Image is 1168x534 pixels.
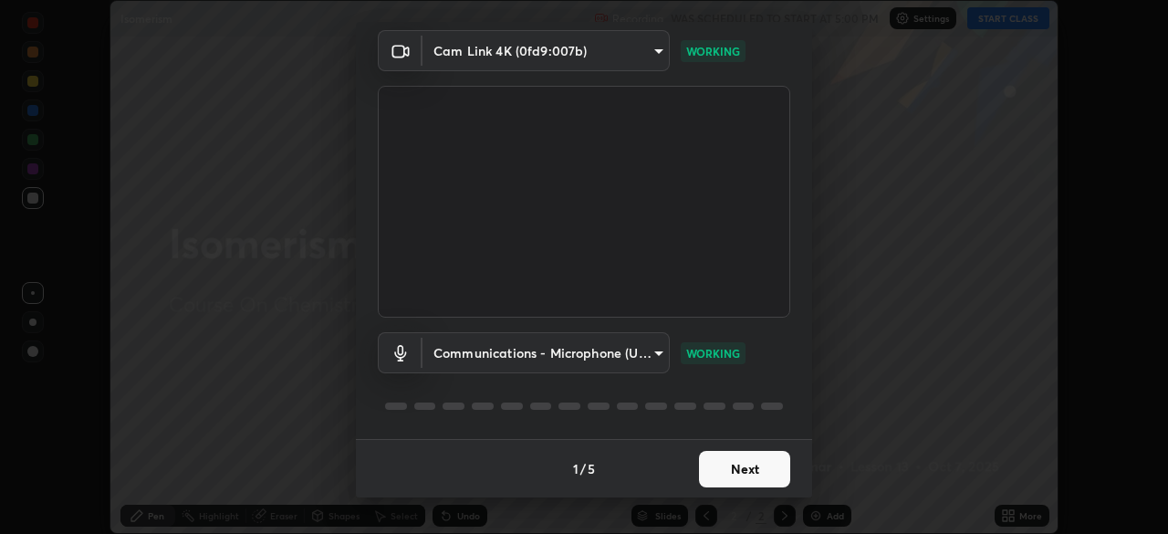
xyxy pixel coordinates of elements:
h4: / [580,459,586,478]
div: Cam Link 4K (0fd9:007b) [422,332,670,373]
p: WORKING [686,345,740,361]
div: Cam Link 4K (0fd9:007b) [422,30,670,71]
h4: 1 [573,459,579,478]
button: Next [699,451,790,487]
h4: 5 [588,459,595,478]
p: WORKING [686,43,740,59]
